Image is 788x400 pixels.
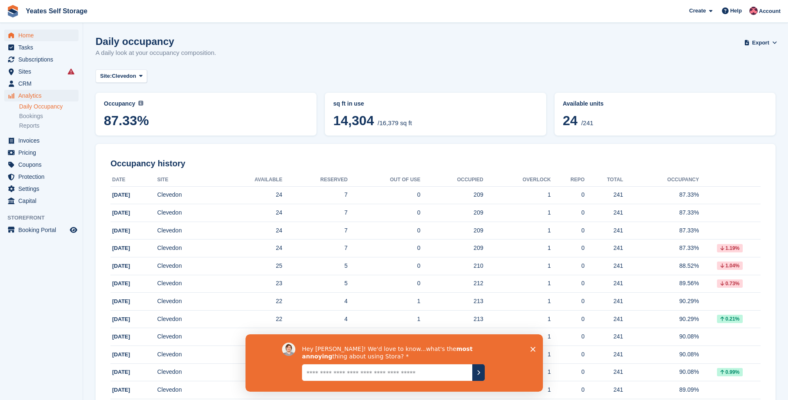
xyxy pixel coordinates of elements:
td: 21 [216,328,282,346]
span: [DATE] [112,280,130,286]
td: 5 [282,328,348,346]
a: Yeates Self Storage [22,4,91,18]
td: 24 [216,186,282,204]
img: James Griffin [749,7,758,15]
span: Pricing [18,147,68,158]
td: 90.08% [623,328,699,346]
div: 1 [483,279,551,288]
p: A daily look at your occupancy composition. [96,48,216,58]
a: menu [4,30,79,41]
td: 23 [216,275,282,293]
th: Occupied [420,173,483,187]
iframe: Survey by David from Stora [245,334,543,392]
abbr: Current percentage of sq ft occupied [104,99,308,108]
td: 241 [584,328,623,346]
div: 0 [551,208,584,217]
td: 241 [584,346,623,364]
td: Clevedon [157,328,216,346]
td: 90.08% [623,363,699,381]
button: Site: Clevedon [96,69,147,83]
td: 241 [584,363,623,381]
td: 90.08% [623,346,699,364]
td: Clevedon [157,346,216,364]
th: Reserved [282,173,348,187]
td: 89.56% [623,275,699,293]
span: [DATE] [112,298,130,304]
td: 241 [584,186,623,204]
a: menu [4,42,79,53]
div: 0 [551,368,584,376]
td: 22 [216,310,282,328]
span: [DATE] [112,192,130,198]
td: 4 [282,310,348,328]
div: 0.21% [717,315,743,323]
span: Clevedon [112,72,136,80]
div: 1 [483,208,551,217]
td: 0 [348,240,420,257]
span: Sites [18,66,68,77]
span: sq ft in use [333,100,364,107]
div: 0 [551,244,584,252]
span: Analytics [18,90,68,101]
a: menu [4,90,79,101]
span: /16,379 sq ft [378,119,412,126]
span: CRM [18,78,68,89]
td: 1 [348,328,420,346]
a: menu [4,183,79,195]
td: 22 [216,381,282,399]
td: 24 [216,222,282,240]
td: 87.33% [623,240,699,257]
span: [DATE] [112,263,130,269]
a: menu [4,224,79,236]
span: 87.33% [104,113,308,128]
h2: Occupancy history [110,159,761,168]
div: 1 [483,226,551,235]
td: Clevedon [157,310,216,328]
td: 241 [584,257,623,275]
div: 1.04% [717,262,743,270]
span: [DATE] [112,227,130,234]
span: [DATE] [112,387,130,393]
td: 0 [348,222,420,240]
td: 87.33% [623,222,699,240]
th: Site [157,173,216,187]
div: 0 [551,332,584,341]
td: Clevedon [157,222,216,240]
div: 0.73% [717,279,743,288]
span: [DATE] [112,316,130,322]
a: Bookings [19,112,79,120]
a: Reports [19,122,79,130]
td: 24 [216,240,282,257]
a: menu [4,54,79,65]
div: 1 [483,368,551,376]
td: 21 [216,346,282,364]
td: 0 [348,204,420,222]
div: 0 [551,350,584,359]
span: Capital [18,195,68,207]
td: 4 [282,293,348,311]
img: icon-info-grey-7440780725fd019a000dd9b08b2336e03edf1995a4989e88bcd33f0948082b44.svg [138,101,143,106]
span: Export [752,39,769,47]
td: 88.52% [623,257,699,275]
span: Booking Portal [18,224,68,236]
div: 0 [551,297,584,306]
td: 89.09% [623,381,699,399]
td: 7 [282,240,348,257]
span: 24 [563,113,578,128]
td: 5 [282,257,348,275]
div: 209 [420,226,483,235]
span: [DATE] [112,369,130,375]
span: Protection [18,171,68,183]
td: 241 [584,381,623,399]
div: 0 [551,190,584,199]
abbr: Current percentage of units occupied or overlocked [563,99,767,108]
div: 209 [420,190,483,199]
span: /241 [581,119,593,126]
span: [DATE] [112,333,130,340]
div: 0 [551,315,584,323]
td: 5 [282,275,348,293]
td: 24 [216,204,282,222]
div: 213 [420,332,483,341]
td: 22 [216,293,282,311]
